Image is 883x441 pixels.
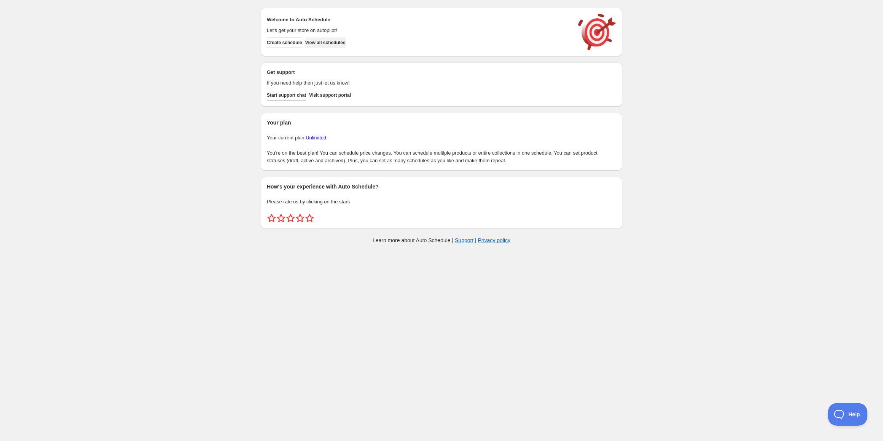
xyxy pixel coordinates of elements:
h2: Welcome to Auto Schedule [267,16,571,24]
span: View all schedules [305,40,346,46]
a: Support [455,237,473,243]
span: Start support chat [267,92,306,98]
p: You're on the best plan! You can schedule price changes. You can schedule multiple products or en... [267,149,616,165]
button: View all schedules [305,37,346,48]
h2: How's your experience with Auto Schedule? [267,183,616,190]
p: Learn more about Auto Schedule | | [373,236,510,244]
a: Start support chat [267,90,306,101]
span: Visit support portal [309,92,351,98]
a: Privacy policy [478,237,511,243]
p: Let's get your store on autopilot! [267,27,571,34]
a: Visit support portal [309,90,351,101]
p: If you need help then just let us know! [267,79,571,87]
p: Your current plan: [267,134,616,142]
h2: Your plan [267,119,616,126]
iframe: Toggle Customer Support [828,403,868,426]
p: Please rate us by clicking on the stars [267,198,616,206]
span: Create schedule [267,40,302,46]
button: Create schedule [267,37,302,48]
a: Unlimited [306,135,326,141]
h2: Get support [267,69,571,76]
